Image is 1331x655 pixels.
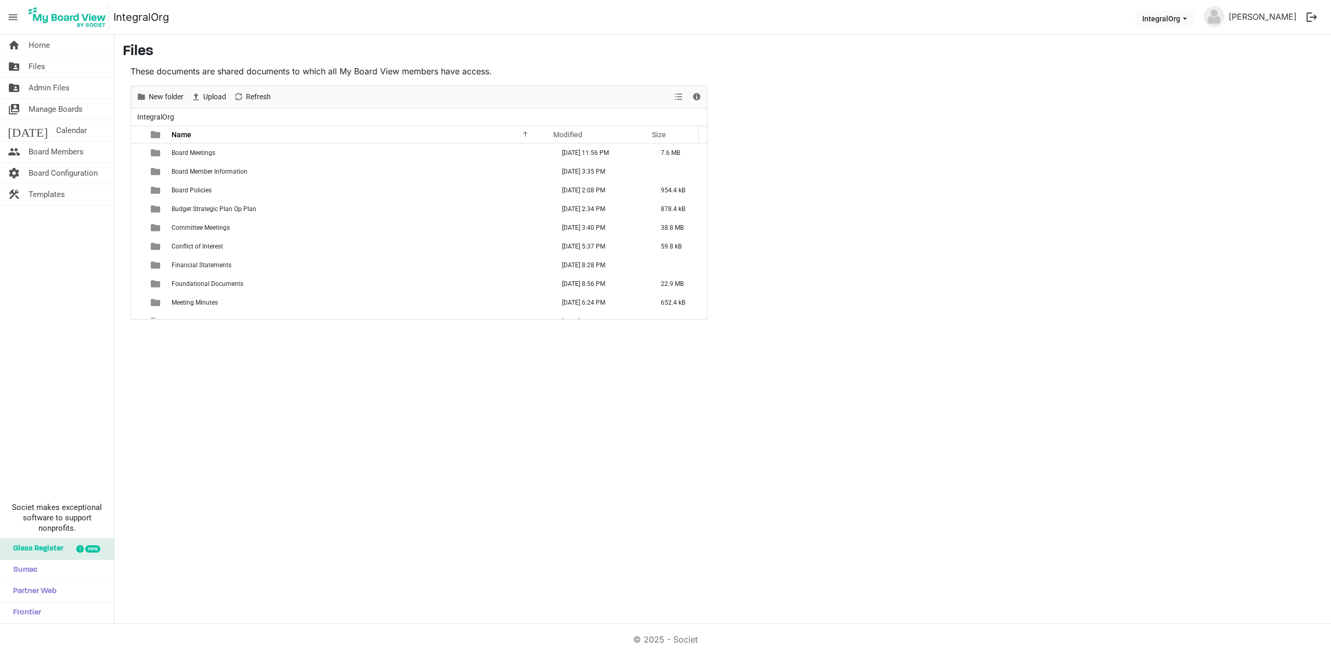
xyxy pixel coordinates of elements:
[1301,6,1323,28] button: logout
[8,56,20,77] span: folder_shared
[551,293,650,312] td: March 18, 2025 6:24 PM column header Modified
[172,149,215,156] span: Board Meetings
[168,200,551,218] td: Budget Strategic Plan Op Plan is template cell column header Name
[168,312,551,331] td: Orient is template cell column header Name
[202,90,227,103] span: Upload
[145,200,168,218] td: is template cell column header type
[172,318,188,325] span: Orient
[135,111,176,124] span: IntegralOrg
[650,162,707,181] td: is template cell column header Size
[652,130,666,139] span: Size
[25,4,113,30] a: My Board View Logo
[168,162,551,181] td: Board Member Information is template cell column header Name
[131,218,145,237] td: checkbox
[650,143,707,162] td: 7.6 MB is template cell column header Size
[690,90,704,103] button: Details
[131,65,708,77] p: These documents are shared documents to which all My Board View members have access.
[551,256,650,274] td: June 03, 2025 8:28 PM column header Modified
[29,56,45,77] span: Files
[168,293,551,312] td: Meeting Minutes is template cell column header Name
[670,86,688,108] div: View
[168,181,551,200] td: Board Policies is template cell column header Name
[551,218,650,237] td: September 05, 2025 3:40 PM column header Modified
[8,163,20,184] span: settings
[633,634,698,645] a: © 2025 - Societ
[230,86,275,108] div: Refresh
[131,256,145,274] td: checkbox
[131,274,145,293] td: checkbox
[168,218,551,237] td: Committee Meetings is template cell column header Name
[131,162,145,181] td: checkbox
[145,256,168,274] td: is template cell column header type
[172,224,230,231] span: Committee Meetings
[56,120,87,141] span: Calendar
[145,293,168,312] td: is template cell column header type
[650,293,707,312] td: 652.4 kB is template cell column header Size
[145,274,168,293] td: is template cell column header type
[145,143,168,162] td: is template cell column header type
[145,181,168,200] td: is template cell column header type
[672,90,685,103] button: View dropdownbutton
[551,237,650,256] td: March 25, 2025 5:37 PM column header Modified
[8,184,20,205] span: construction
[8,77,20,98] span: folder_shared
[172,168,247,175] span: Board Member Information
[8,602,41,623] span: Frontier
[245,90,272,103] span: Refresh
[172,261,231,269] span: Financial Statements
[131,312,145,331] td: checkbox
[145,218,168,237] td: is template cell column header type
[551,274,650,293] td: March 05, 2025 8:56 PM column header Modified
[650,218,707,237] td: 38.8 MB is template cell column header Size
[172,130,191,139] span: Name
[187,86,230,108] div: Upload
[8,141,20,162] span: people
[650,181,707,200] td: 954.4 kB is template cell column header Size
[172,280,243,287] span: Foundational Documents
[8,581,57,602] span: Partner Web
[29,99,83,120] span: Manage Boards
[148,90,185,103] span: New folder
[145,312,168,331] td: is template cell column header type
[551,181,650,200] td: March 19, 2025 2:08 PM column header Modified
[688,86,706,108] div: Details
[8,539,63,559] span: Glass Register
[168,274,551,293] td: Foundational Documents is template cell column header Name
[168,143,551,162] td: Board Meetings is template cell column header Name
[145,162,168,181] td: is template cell column header type
[29,141,84,162] span: Board Members
[131,143,145,162] td: checkbox
[29,35,50,56] span: Home
[133,86,187,108] div: New folder
[131,181,145,200] td: checkbox
[189,90,228,103] button: Upload
[1204,6,1224,27] img: no-profile-picture.svg
[131,237,145,256] td: checkbox
[650,237,707,256] td: 59.8 kB is template cell column header Size
[551,162,650,181] td: February 11, 2025 3:35 PM column header Modified
[553,130,582,139] span: Modified
[135,90,186,103] button: New folder
[650,200,707,218] td: 878.4 kB is template cell column header Size
[650,256,707,274] td: is template cell column header Size
[29,163,98,184] span: Board Configuration
[85,545,100,553] div: new
[3,7,23,27] span: menu
[145,237,168,256] td: is template cell column header type
[8,99,20,120] span: switch_account
[650,274,707,293] td: 22.9 MB is template cell column header Size
[551,312,650,331] td: September 30, 2025 4:28 PM column header Modified
[168,256,551,274] td: Financial Statements is template cell column header Name
[1224,6,1301,27] a: [PERSON_NAME]
[25,4,109,30] img: My Board View Logo
[551,200,650,218] td: March 19, 2025 2:34 PM column header Modified
[1136,11,1194,25] button: IntegralOrg dropdownbutton
[172,205,256,213] span: Budget Strategic Plan Op Plan
[650,312,707,331] td: 8.2 MB is template cell column header Size
[172,243,223,250] span: Conflict of Interest
[8,560,37,581] span: Sumac
[5,502,109,533] span: Societ makes exceptional software to support nonprofits.
[8,120,48,141] span: [DATE]
[131,200,145,218] td: checkbox
[131,293,145,312] td: checkbox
